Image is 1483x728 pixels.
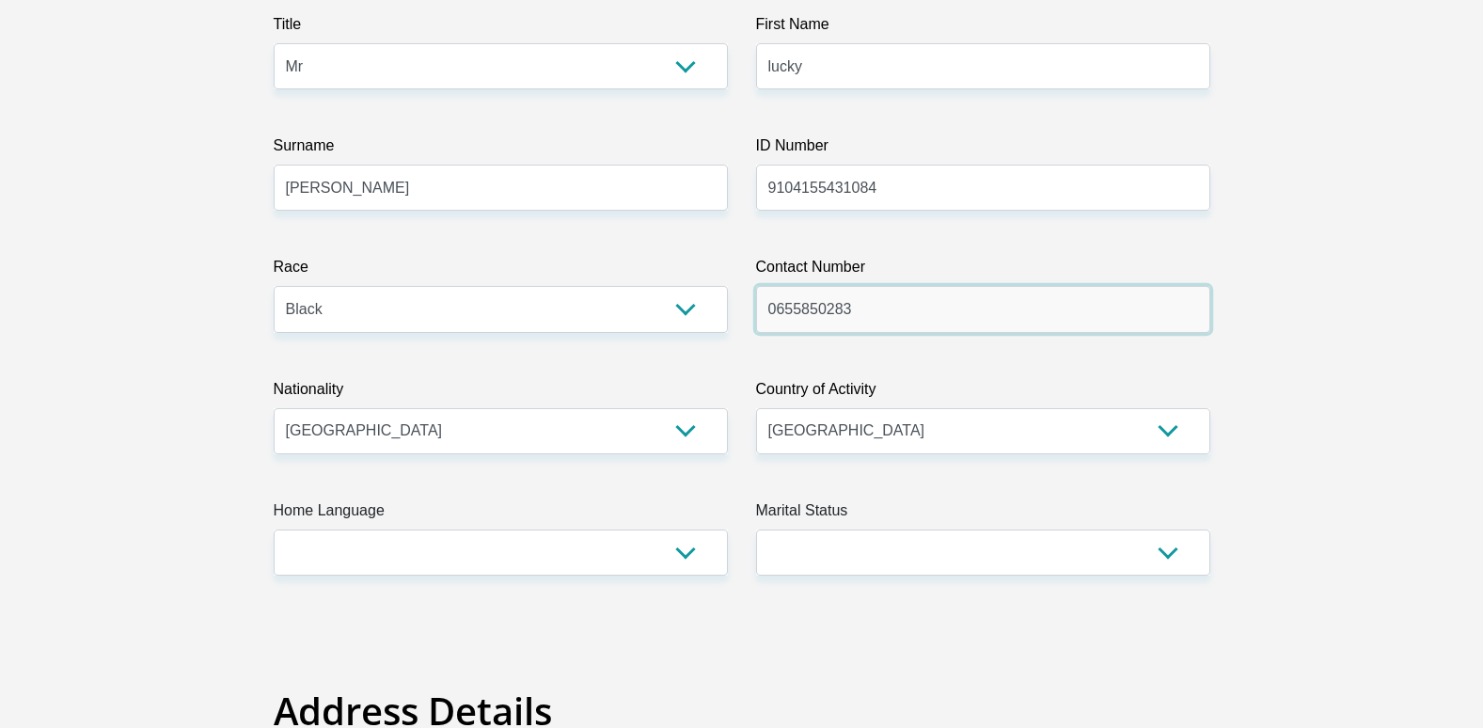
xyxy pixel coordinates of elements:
[756,378,1210,408] label: Country of Activity
[274,135,728,165] label: Surname
[274,256,728,286] label: Race
[756,165,1210,211] input: ID Number
[274,165,728,211] input: Surname
[274,378,728,408] label: Nationality
[756,135,1210,165] label: ID Number
[756,499,1210,530] label: Marital Status
[274,13,728,43] label: Title
[756,256,1210,286] label: Contact Number
[756,43,1210,89] input: First Name
[756,286,1210,332] input: Contact Number
[756,13,1210,43] label: First Name
[274,499,728,530] label: Home Language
